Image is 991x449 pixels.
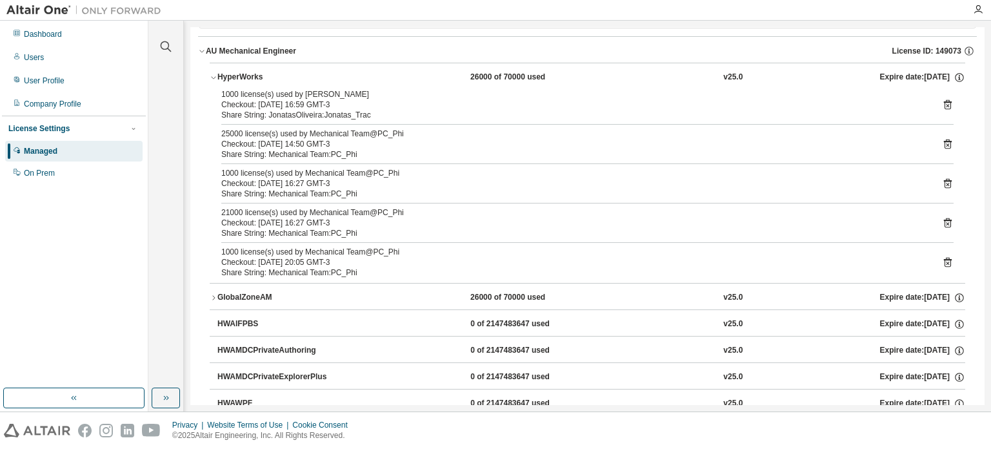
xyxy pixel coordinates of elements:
div: Checkout: [DATE] 16:59 GMT-3 [221,99,923,110]
div: v25.0 [723,398,743,410]
div: 0 of 2147483647 used [470,371,586,383]
button: HWAWPF0 of 2147483647 usedv25.0Expire date:[DATE] [217,390,965,418]
div: 26000 of 70000 used [470,72,586,83]
img: facebook.svg [78,424,92,437]
div: Share String: Mechanical Team:PC_Phi [221,228,923,238]
div: Cookie Consent [292,420,355,430]
div: Expire date: [DATE] [880,345,965,357]
div: Website Terms of Use [207,420,292,430]
img: Altair One [6,4,168,17]
div: 1000 license(s) used by Mechanical Team@PC_Phi [221,168,923,178]
button: GlobalZoneAM26000 of 70000 usedv25.0Expire date:[DATE] [210,284,965,312]
div: Checkout: [DATE] 16:27 GMT-3 [221,178,923,189]
div: Checkout: [DATE] 16:27 GMT-3 [221,218,923,228]
div: HWAWPF [217,398,334,410]
div: Company Profile [24,99,81,109]
div: User Profile [24,76,65,86]
div: Managed [24,146,57,156]
div: 26000 of 70000 used [470,292,586,304]
div: Share String: Mechanical Team:PC_Phi [221,149,923,160]
div: Expire date: [DATE] [880,72,965,83]
div: Dashboard [24,29,62,39]
div: v25.0 [723,318,743,330]
div: 25000 license(s) used by Mechanical Team@PC_Phi [221,129,923,139]
div: HWAMDCPrivateAuthoring [217,345,334,357]
div: v25.0 [723,345,743,357]
div: Checkout: [DATE] 20:05 GMT-3 [221,257,923,267]
div: 21000 license(s) used by Mechanical Team@PC_Phi [221,207,923,218]
button: AU Mechanical EngineerLicense ID: 149073 [198,37,977,65]
button: HyperWorks26000 of 70000 usedv25.0Expire date:[DATE] [210,63,965,92]
div: 0 of 2147483647 used [470,318,586,330]
div: Share String: JonatasOliveira:Jonatas_Trac [221,110,923,120]
div: v25.0 [723,72,743,83]
div: GlobalZoneAM [217,292,334,304]
div: v25.0 [723,371,743,383]
div: 0 of 2147483647 used [470,345,586,357]
img: linkedin.svg [121,424,134,437]
div: Share String: Mechanical Team:PC_Phi [221,267,923,278]
div: 0 of 2147483647 used [470,398,586,410]
div: Expire date: [DATE] [880,318,965,330]
div: Expire date: [DATE] [880,371,965,383]
div: 1000 license(s) used by [PERSON_NAME] [221,89,923,99]
div: Privacy [172,420,207,430]
span: License ID: 149073 [892,46,961,56]
div: 1000 license(s) used by Mechanical Team@PC_Phi [221,247,923,257]
div: Checkout: [DATE] 14:50 GMT-3 [221,139,923,149]
button: HWAMDCPrivateAuthoring0 of 2147483647 usedv25.0Expire date:[DATE] [217,337,965,365]
button: HWAMDCPrivateExplorerPlus0 of 2147483647 usedv25.0Expire date:[DATE] [217,363,965,392]
div: License Settings [8,123,70,134]
div: HWAMDCPrivateExplorerPlus [217,371,334,383]
div: v25.0 [723,292,743,304]
div: Expire date: [DATE] [880,292,965,304]
div: Share String: Mechanical Team:PC_Phi [221,189,923,199]
div: HyperWorks [217,72,334,83]
div: On Prem [24,168,55,178]
div: AU Mechanical Engineer [206,46,296,56]
div: Users [24,52,44,63]
img: altair_logo.svg [4,424,70,437]
div: HWAIFPBS [217,318,334,330]
img: instagram.svg [99,424,113,437]
p: © 2025 Altair Engineering, Inc. All Rights Reserved. [172,430,355,441]
button: HWAIFPBS0 of 2147483647 usedv25.0Expire date:[DATE] [217,310,965,339]
div: Expire date: [DATE] [880,398,965,410]
img: youtube.svg [142,424,161,437]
